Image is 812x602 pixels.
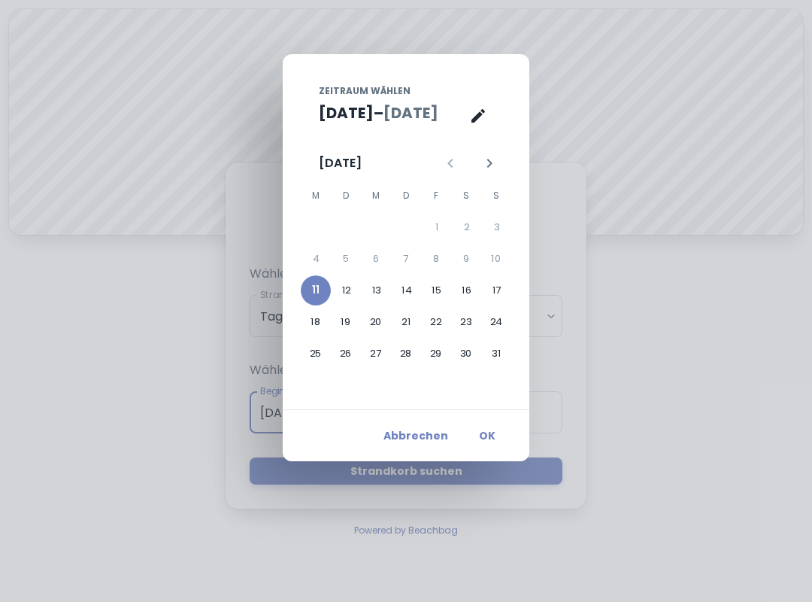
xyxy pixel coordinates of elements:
button: 21 [391,307,421,337]
button: 18 [301,307,331,337]
button: 31 [481,339,511,369]
button: 22 [421,307,451,337]
button: 29 [421,339,451,369]
button: 28 [391,339,421,369]
button: Nächster Monat [477,150,502,176]
span: Zeitraum wählen [319,84,411,98]
button: 26 [331,339,361,369]
button: Kalenderansicht ist geöffnet, zur Texteingabeansicht wechseln [463,101,493,131]
span: Freitag [423,181,450,211]
div: [DATE] [319,154,362,172]
span: Montag [302,181,329,211]
button: 19 [331,307,361,337]
button: 25 [301,339,331,369]
button: 15 [422,275,452,306]
span: Donnerstag [392,181,420,211]
button: 14 [392,275,422,306]
h5: – [374,102,383,124]
button: [DATE] [319,102,374,124]
button: 20 [361,307,391,337]
span: Samstag [453,181,480,211]
button: OK [463,422,511,449]
button: 27 [361,339,391,369]
button: 17 [482,275,512,306]
button: [DATE] [383,102,438,124]
button: 23 [451,307,481,337]
span: Mittwoch [362,181,389,211]
button: 12 [332,275,362,306]
button: 30 [451,339,481,369]
button: 13 [362,275,392,306]
button: 24 [481,307,511,337]
button: 11 [301,275,331,306]
button: 16 [452,275,482,306]
span: Dienstag [332,181,359,211]
span: Sonntag [483,181,510,211]
button: Abbrechen [377,422,454,449]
